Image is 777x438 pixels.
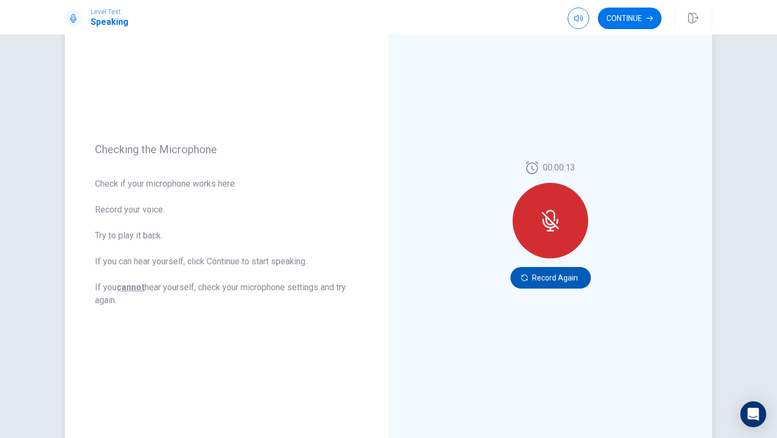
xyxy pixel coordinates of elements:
span: Checking the Microphone [95,143,358,156]
button: Record Again [510,267,591,289]
span: Level Test [91,8,128,16]
button: Continue [598,8,662,29]
span: 00:00:13 [543,161,575,174]
h1: Speaking [91,16,128,29]
span: Check if your microphone works here. Record your voice. Try to play it back. If you can hear your... [95,177,358,307]
div: Open Intercom Messenger [740,401,766,427]
u: cannot [117,282,145,292]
